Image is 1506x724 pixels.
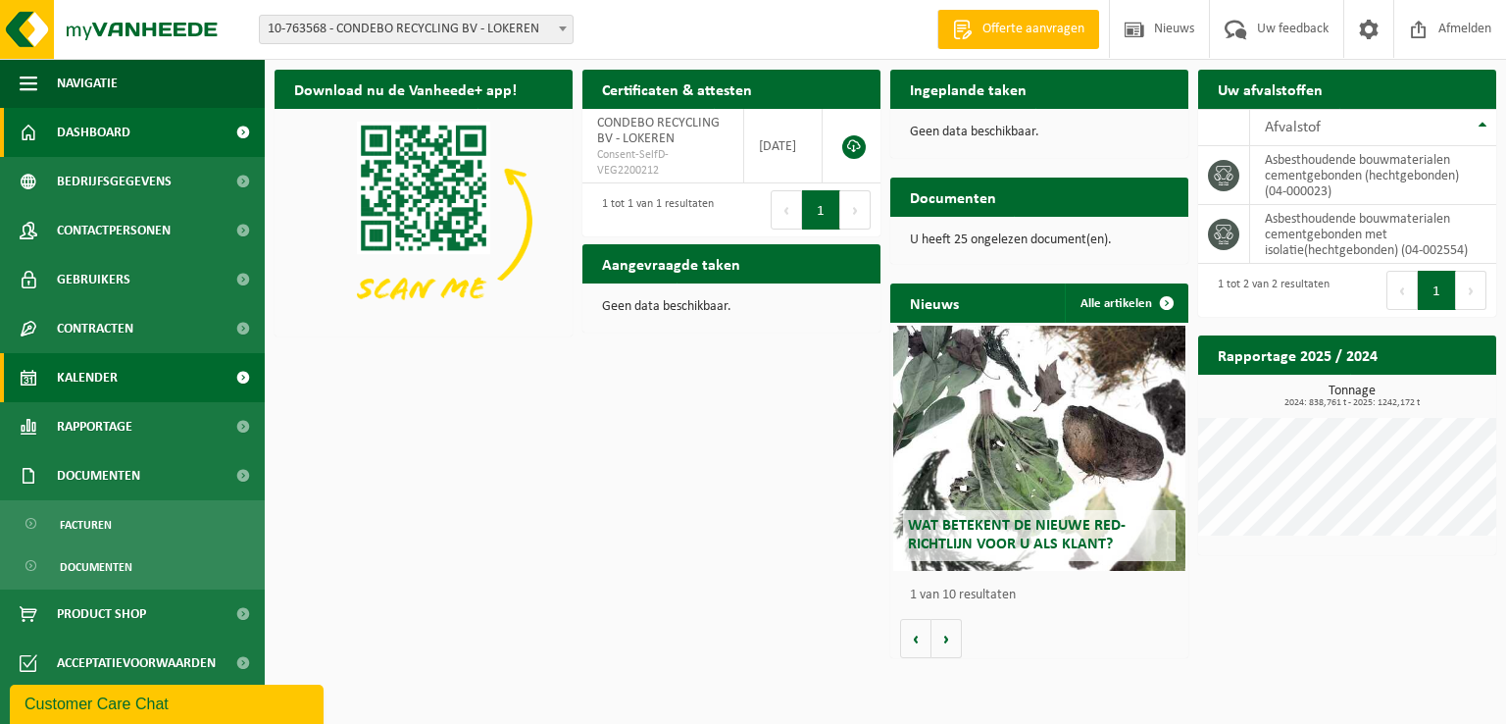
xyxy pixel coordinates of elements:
[57,590,146,639] span: Product Shop
[1265,120,1321,135] span: Afvalstof
[5,547,260,585] a: Documenten
[1250,205,1496,264] td: asbesthoudende bouwmaterialen cementgebonden met isolatie(hechtgebonden) (04-002554)
[937,10,1099,49] a: Offerte aanvragen
[57,451,140,500] span: Documenten
[5,505,260,543] a: Facturen
[57,402,132,451] span: Rapportage
[931,619,962,658] button: Volgende
[1208,398,1496,408] span: 2024: 838,761 t - 2025: 1242,172 t
[1386,271,1418,310] button: Previous
[582,244,760,283] h2: Aangevraagde taken
[840,190,871,230] button: Next
[57,304,133,353] span: Contracten
[978,20,1089,39] span: Offerte aanvragen
[275,70,536,108] h2: Download nu de Vanheede+ app!
[57,639,216,688] span: Acceptatievoorwaarden
[1456,271,1486,310] button: Next
[1350,374,1494,413] a: Bekijk rapportage
[57,108,130,157] span: Dashboard
[744,109,823,183] td: [DATE]
[57,353,118,402] span: Kalender
[890,284,979,322] h2: Nieuws
[890,70,1046,108] h2: Ingeplande taken
[910,589,1179,602] p: 1 van 10 resultaten
[597,116,720,146] span: CONDEBO RECYCLING BV - LOKEREN
[1198,70,1342,108] h2: Uw afvalstoffen
[275,109,573,333] img: Download de VHEPlus App
[57,206,171,255] span: Contactpersonen
[260,16,573,43] span: 10-763568 - CONDEBO RECYCLING BV - LOKEREN
[602,300,861,314] p: Geen data beschikbaar.
[1208,269,1330,312] div: 1 tot 2 van 2 resultaten
[1065,284,1186,323] a: Alle artikelen
[10,681,327,724] iframe: chat widget
[57,157,172,206] span: Bedrijfsgegevens
[592,188,714,232] div: 1 tot 1 van 1 resultaten
[910,126,1169,139] p: Geen data beschikbaar.
[259,15,574,44] span: 10-763568 - CONDEBO RECYCLING BV - LOKEREN
[60,506,112,543] span: Facturen
[57,255,130,304] span: Gebruikers
[1208,385,1496,408] h3: Tonnage
[771,190,802,230] button: Previous
[910,233,1169,247] p: U heeft 25 ongelezen document(en).
[1198,336,1397,374] h2: Rapportage 2025 / 2024
[802,190,840,230] button: 1
[597,147,728,179] span: Consent-SelfD-VEG2200212
[900,619,931,658] button: Vorige
[60,548,132,586] span: Documenten
[893,326,1185,571] a: Wat betekent de nieuwe RED-richtlijn voor u als klant?
[890,178,1016,216] h2: Documenten
[908,518,1126,552] span: Wat betekent de nieuwe RED-richtlijn voor u als klant?
[582,70,772,108] h2: Certificaten & attesten
[1250,146,1496,205] td: asbesthoudende bouwmaterialen cementgebonden (hechtgebonden) (04-000023)
[1418,271,1456,310] button: 1
[57,59,118,108] span: Navigatie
